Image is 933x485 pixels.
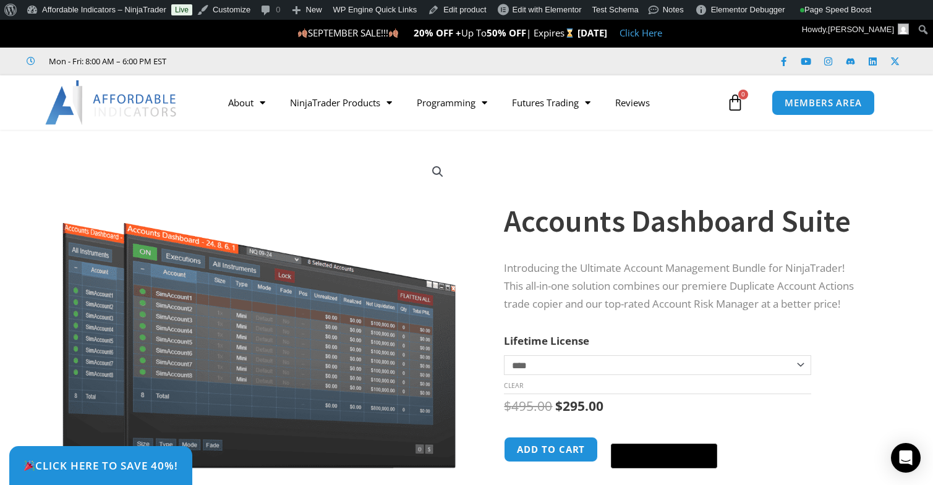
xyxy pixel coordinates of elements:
[500,88,603,117] a: Futures Trading
[487,27,526,39] strong: 50% OFF
[620,27,662,39] a: Click Here
[828,25,894,34] span: [PERSON_NAME]
[216,88,278,117] a: About
[9,446,192,485] a: 🎉Click Here to save 40%!
[504,200,865,243] h1: Accounts Dashboard Suite
[504,397,511,415] span: $
[278,88,404,117] a: NinjaTrader Products
[738,90,748,99] span: 0
[555,397,563,415] span: $
[708,85,762,120] a: 0
[504,437,598,462] button: Add to cart
[389,28,398,38] img: 🍂
[23,460,178,471] span: Click Here to save 40%!
[184,55,369,67] iframe: Customer reviews powered by Trustpilot
[504,381,523,390] a: Clear options
[216,88,723,117] nav: Menu
[608,435,720,440] iframe: Secure express checkout frame
[772,90,875,116] a: MEMBERS AREA
[404,88,500,117] a: Programming
[565,28,574,38] img: ⌛
[504,259,865,313] p: Introducing the Ultimate Account Management Bundle for NinjaTrader! This all-in-one solution comb...
[504,334,589,348] label: Lifetime License
[577,27,607,39] strong: [DATE]
[298,28,307,38] img: 🍂
[45,80,178,125] img: LogoAI | Affordable Indicators – NinjaTrader
[24,460,35,471] img: 🎉
[513,5,582,14] span: Edit with Elementor
[297,27,577,39] span: SEPTEMBER SALE!!! Up To | Expires
[46,54,166,69] span: Mon - Fri: 8:00 AM – 6:00 PM EST
[427,161,449,183] a: View full-screen image gallery
[504,397,552,415] bdi: 495.00
[603,88,662,117] a: Reviews
[611,444,717,468] button: Buy with GPay
[414,27,461,39] strong: 20% OFF +
[555,397,603,415] bdi: 295.00
[891,443,921,473] div: Open Intercom Messenger
[798,20,914,40] a: Howdy,
[785,98,862,108] span: MEMBERS AREA
[171,4,192,15] a: Live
